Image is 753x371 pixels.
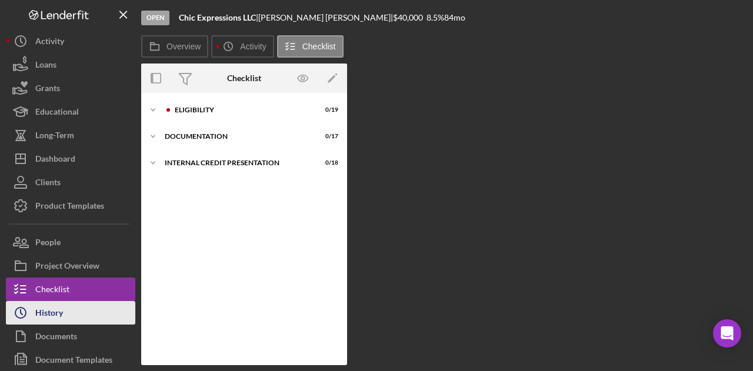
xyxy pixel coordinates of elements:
[317,106,338,113] div: 0 / 19
[6,278,135,301] button: Checklist
[35,147,75,173] div: Dashboard
[35,230,61,257] div: People
[35,53,56,79] div: Loans
[6,254,135,278] button: Project Overview
[258,13,393,22] div: [PERSON_NAME] [PERSON_NAME] |
[6,230,135,254] button: People
[713,319,741,347] div: Open Intercom Messenger
[427,13,444,22] div: 8.5 %
[35,278,69,304] div: Checklist
[179,13,258,22] div: |
[6,194,135,218] button: Product Templates
[35,171,61,197] div: Clients
[6,171,135,194] button: Clients
[6,123,135,147] button: Long-Term
[175,106,309,113] div: Eligibility
[6,76,135,100] button: Grants
[277,35,344,58] button: Checklist
[444,13,465,22] div: 84 mo
[35,194,104,220] div: Product Templates
[35,29,64,56] div: Activity
[317,133,338,140] div: 0 / 17
[35,123,74,150] div: Long-Term
[141,11,169,25] div: Open
[165,133,309,140] div: documentation
[35,301,63,327] div: History
[6,29,135,53] button: Activity
[227,73,261,83] div: Checklist
[179,12,256,22] b: Chic Expressions LLC
[35,100,79,126] div: Educational
[35,76,60,103] div: Grants
[302,42,336,51] label: Checklist
[35,254,99,280] div: Project Overview
[6,147,135,171] button: Dashboard
[240,42,266,51] label: Activity
[393,12,423,22] span: $40,000
[35,325,77,351] div: Documents
[165,159,309,166] div: Internal Credit Presentation
[211,35,274,58] button: Activity
[141,35,208,58] button: Overview
[317,159,338,166] div: 0 / 18
[6,53,135,76] button: Loans
[6,100,135,123] button: Educational
[6,301,135,325] button: History
[166,42,201,51] label: Overview
[6,325,135,348] button: Documents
